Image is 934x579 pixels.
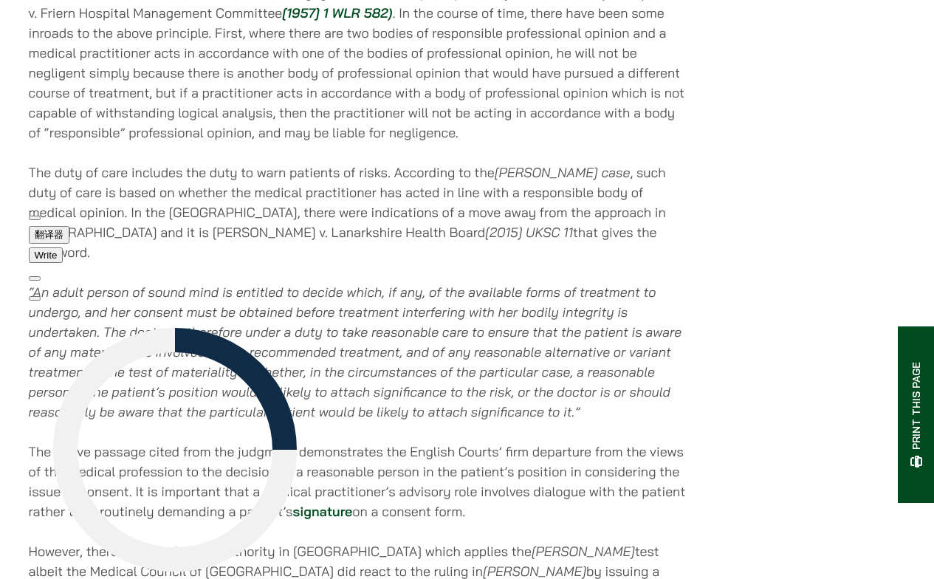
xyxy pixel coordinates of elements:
[495,164,631,181] em: [PERSON_NAME] case
[29,442,687,521] p: The above passage cited from the judgment demonstrates the English Courts’ firm departure from th...
[532,543,635,560] em: [PERSON_NAME]
[292,503,352,520] a: signature
[485,224,573,241] em: [2015] UKSC 11
[29,162,687,262] p: The duty of care includes the duty to warn patients of risks. According to the , such duty of car...
[282,4,392,21] a: [1957] 1 WLR 582)
[29,284,682,420] em: “An adult person of sound mind is entitled to decide which, if any, of the available forms of tre...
